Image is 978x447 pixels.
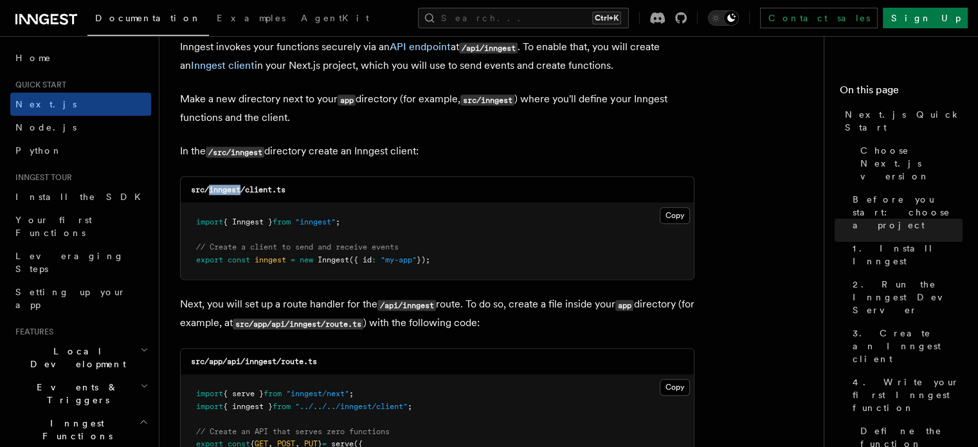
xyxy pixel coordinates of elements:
[273,217,291,226] span: from
[196,217,223,226] span: import
[760,8,878,28] a: Contact sales
[301,13,369,23] span: AgentKit
[855,139,963,188] a: Choose Next.js version
[853,193,963,232] span: Before you start: choose a project
[615,300,633,311] code: app
[847,273,963,322] a: 2. Run the Inngest Dev Server
[180,90,694,127] p: Make a new directory next to your directory (for example, ) where you'll define your Inngest func...
[223,389,264,398] span: { serve }
[295,217,336,226] span: "inngest"
[264,389,282,398] span: from
[191,357,317,366] code: src/app/api/inngest/route.ts
[390,41,451,53] a: API endpoint
[860,144,963,183] span: Choose Next.js version
[206,147,264,158] code: /src/inngest
[196,402,223,411] span: import
[15,145,62,156] span: Python
[847,237,963,273] a: 1. Install Inngest
[196,242,399,251] span: // Create a client to send and receive events
[180,295,694,333] p: Next, you will set up a route handler for the route. To do so, create a file inside your director...
[300,255,313,264] span: new
[10,340,151,376] button: Local Development
[15,287,126,310] span: Setting up your app
[191,185,285,194] code: src/inngest/client.ts
[592,12,621,24] kbd: Ctrl+K
[10,327,53,337] span: Features
[349,389,354,398] span: ;
[460,95,514,105] code: src/inngest
[15,122,77,132] span: Node.js
[180,142,694,161] p: In the directory create an Inngest client:
[10,244,151,280] a: Leveraging Steps
[196,255,223,264] span: export
[196,389,223,398] span: import
[87,4,209,36] a: Documentation
[223,402,273,411] span: { inngest }
[191,59,255,71] a: Inngest client
[318,255,349,264] span: Inngest
[286,389,349,398] span: "inngest/next"
[293,4,377,35] a: AgentKit
[853,327,963,365] span: 3. Create an Inngest client
[273,402,291,411] span: from
[217,13,285,23] span: Examples
[349,255,372,264] span: ({ id
[10,280,151,316] a: Setting up your app
[10,46,151,69] a: Home
[847,370,963,419] a: 4. Write your first Inngest function
[708,10,739,26] button: Toggle dark mode
[10,376,151,412] button: Events & Triggers
[418,8,629,28] button: Search...Ctrl+K
[845,108,963,134] span: Next.js Quick Start
[853,376,963,414] span: 4. Write your first Inngest function
[233,318,363,329] code: src/app/api/inngest/route.ts
[853,278,963,316] span: 2. Run the Inngest Dev Server
[295,402,408,411] span: "../../../inngest/client"
[15,192,149,202] span: Install the SDK
[15,251,124,274] span: Leveraging Steps
[381,255,417,264] span: "my-app"
[660,207,690,224] button: Copy
[847,188,963,237] a: Before you start: choose a project
[15,51,51,64] span: Home
[10,208,151,244] a: Your first Functions
[95,13,201,23] span: Documentation
[180,38,694,75] p: Inngest invokes your functions securely via an at . To enable that, you will create an in your Ne...
[853,242,963,268] span: 1. Install Inngest
[10,417,139,442] span: Inngest Functions
[15,99,77,109] span: Next.js
[10,172,72,183] span: Inngest tour
[840,82,963,103] h4: On this page
[255,255,286,264] span: inngest
[459,42,518,53] code: /api/inngest
[338,95,356,105] code: app
[883,8,968,28] a: Sign Up
[377,300,436,311] code: /api/inngest
[196,427,390,436] span: // Create an API that serves zero functions
[10,93,151,116] a: Next.js
[372,255,376,264] span: :
[840,103,963,139] a: Next.js Quick Start
[10,80,66,90] span: Quick start
[10,116,151,139] a: Node.js
[223,217,273,226] span: { Inngest }
[15,215,92,238] span: Your first Functions
[847,322,963,370] a: 3. Create an Inngest client
[10,345,140,370] span: Local Development
[10,139,151,162] a: Python
[209,4,293,35] a: Examples
[408,402,412,411] span: ;
[336,217,340,226] span: ;
[291,255,295,264] span: =
[228,255,250,264] span: const
[10,185,151,208] a: Install the SDK
[417,255,430,264] span: });
[10,381,140,406] span: Events & Triggers
[660,379,690,396] button: Copy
